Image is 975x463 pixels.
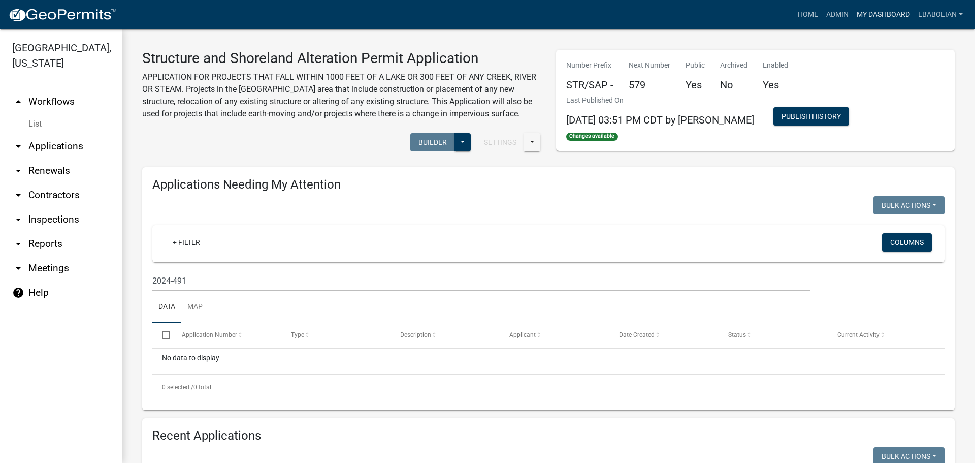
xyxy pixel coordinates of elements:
[182,331,237,338] span: Application Number
[837,331,880,338] span: Current Activity
[873,196,945,214] button: Bulk Actions
[763,79,788,91] h5: Yes
[12,140,24,152] i: arrow_drop_down
[12,165,24,177] i: arrow_drop_down
[162,384,193,391] span: 0 selected /
[500,323,609,348] datatable-header-cell: Applicant
[828,323,937,348] datatable-header-cell: Current Activity
[291,331,304,338] span: Type
[822,5,853,24] a: Admin
[914,5,967,24] a: ebabolian
[172,323,281,348] datatable-header-cell: Application Number
[12,287,24,299] i: help
[609,323,718,348] datatable-header-cell: Date Created
[720,60,747,71] p: Archived
[391,323,500,348] datatable-header-cell: Description
[142,71,541,120] p: APPLICATION FOR PROJECTS THAT FALL WITHIN 1000 FEET OF A LAKE OR 300 FEET OF ANY CREEK, RIVER OR ...
[152,291,181,324] a: Data
[152,323,172,348] datatable-header-cell: Select
[152,349,945,374] div: No data to display
[686,79,705,91] h5: Yes
[152,270,810,291] input: Search for applications
[629,60,670,71] p: Next Number
[410,133,455,151] button: Builder
[566,133,618,141] span: Changes available
[720,79,747,91] h5: No
[629,79,670,91] h5: 579
[476,133,525,151] button: Settings
[281,323,391,348] datatable-header-cell: Type
[509,331,536,338] span: Applicant
[152,375,945,400] div: 0 total
[773,107,849,126] button: Publish History
[152,177,945,192] h4: Applications Needing My Attention
[142,50,541,67] h3: Structure and Shoreland Alteration Permit Application
[794,5,822,24] a: Home
[566,114,754,126] span: [DATE] 03:51 PM CDT by [PERSON_NAME]
[181,291,209,324] a: Map
[763,60,788,71] p: Enabled
[619,331,655,338] span: Date Created
[686,60,705,71] p: Public
[719,323,828,348] datatable-header-cell: Status
[566,95,754,106] p: Last Published On
[165,233,208,252] a: + Filter
[566,79,613,91] h5: STR/SAP -
[12,189,24,201] i: arrow_drop_down
[152,428,945,443] h4: Recent Applications
[400,331,431,338] span: Description
[853,5,914,24] a: My Dashboard
[728,331,746,338] span: Status
[12,262,24,274] i: arrow_drop_down
[12,213,24,226] i: arrow_drop_down
[882,233,932,252] button: Columns
[566,60,613,71] p: Number Prefix
[12,96,24,108] i: arrow_drop_up
[773,113,849,121] wm-modal-confirm: Workflow Publish History
[12,238,24,250] i: arrow_drop_down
